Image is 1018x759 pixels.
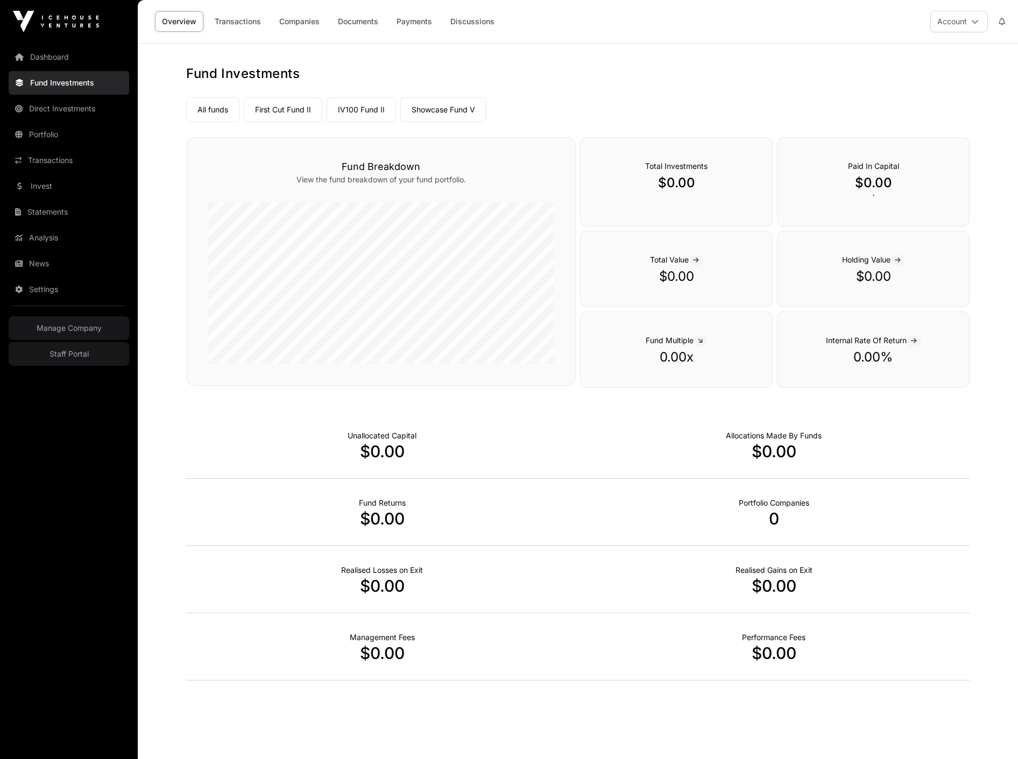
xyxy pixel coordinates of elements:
[186,643,578,663] p: $0.00
[726,430,822,441] p: Capital Deployed Into Companies
[578,643,970,663] p: $0.00
[208,174,554,185] p: View the fund breakdown of your fund portfolio.
[930,11,988,32] button: Account
[331,11,385,32] a: Documents
[208,159,554,174] h3: Fund Breakdown
[208,11,268,32] a: Transactions
[186,65,970,82] h1: Fund Investments
[9,226,129,250] a: Analysis
[350,632,415,643] p: Fund Management Fees incurred to date
[9,97,129,120] a: Direct Investments
[848,161,899,171] span: Paid In Capital
[9,174,129,198] a: Invest
[602,174,751,191] p: $0.00
[327,97,396,122] a: IV100 Fund II
[799,349,948,366] p: 0.00%
[9,71,129,95] a: Fund Investments
[9,316,129,340] a: Manage Company
[799,174,948,191] p: $0.00
[359,498,406,508] p: Realised Returns from Funds
[186,97,239,122] a: All funds
[826,336,921,345] span: Internal Rate Of Return
[9,148,129,172] a: Transactions
[602,268,751,285] p: $0.00
[400,97,486,122] a: Showcase Fund V
[272,11,327,32] a: Companies
[602,349,751,366] p: 0.00x
[645,161,708,171] span: Total Investments
[578,576,970,595] p: $0.00
[348,430,416,441] p: Cash not yet allocated
[186,509,578,528] p: $0.00
[9,45,129,69] a: Dashboard
[578,442,970,461] p: $0.00
[650,255,703,264] span: Total Value
[9,342,129,366] a: Staff Portal
[777,137,970,226] div: `
[646,336,707,345] span: Fund Multiple
[186,576,578,595] p: $0.00
[9,200,129,224] a: Statements
[736,565,812,576] p: Net Realised on Positive Exits
[578,509,970,528] p: 0
[9,123,129,146] a: Portfolio
[443,11,501,32] a: Discussions
[390,11,439,32] a: Payments
[13,11,99,32] img: Icehouse Ventures Logo
[9,278,129,301] a: Settings
[244,97,322,122] a: First Cut Fund II
[9,252,129,275] a: News
[842,255,905,264] span: Holding Value
[155,11,203,32] a: Overview
[742,632,805,643] p: Fund Performance Fees (Carry) incurred to date
[186,442,578,461] p: $0.00
[739,498,809,508] p: Number of Companies Deployed Into
[341,565,423,576] p: Net Realised on Negative Exits
[799,268,948,285] p: $0.00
